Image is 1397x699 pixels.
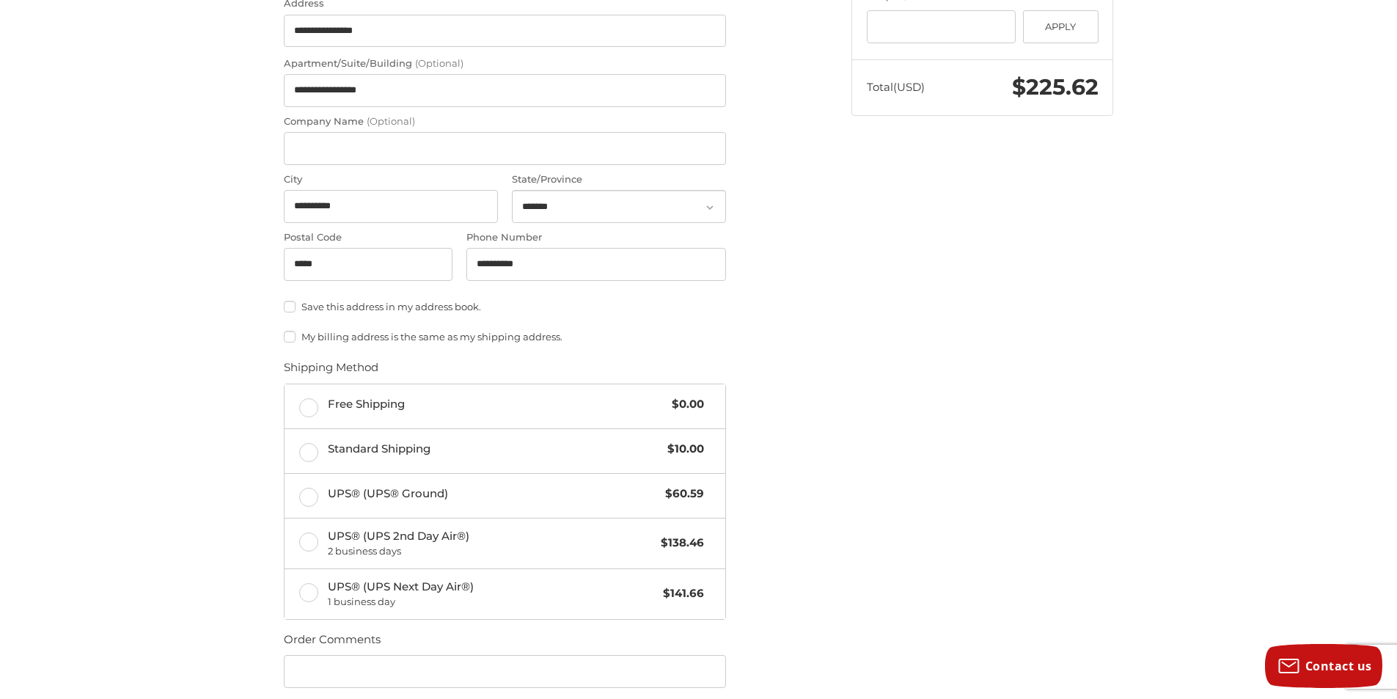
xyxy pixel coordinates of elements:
[328,441,661,458] span: Standard Shipping
[1305,658,1372,674] span: Contact us
[328,396,665,413] span: Free Shipping
[653,535,704,552] span: $138.46
[328,528,654,559] span: UPS® (UPS 2nd Day Air®)
[328,486,659,502] span: UPS® (UPS® Ground)
[284,331,726,343] label: My billing address is the same as my shipping address.
[284,172,498,187] label: City
[1265,644,1382,688] button: Contact us
[284,632,381,655] legend: Order Comments
[328,595,656,610] span: 1 business day
[284,230,452,245] label: Postal Code
[656,585,704,602] span: $141.66
[284,301,726,312] label: Save this address in my address book.
[466,230,726,245] label: Phone Number
[658,486,704,502] span: $60.59
[867,80,925,94] span: Total (USD)
[328,544,654,559] span: 2 business days
[415,57,463,69] small: (Optional)
[284,114,726,129] label: Company Name
[1023,10,1099,43] button: Apply
[328,579,656,610] span: UPS® (UPS Next Day Air®)
[1012,73,1099,100] span: $225.62
[867,10,1016,43] input: Gift Certificate or Coupon Code
[664,396,704,413] span: $0.00
[284,56,726,71] label: Apartment/Suite/Building
[660,441,704,458] span: $10.00
[367,115,415,127] small: (Optional)
[284,359,378,383] legend: Shipping Method
[512,172,726,187] label: State/Province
